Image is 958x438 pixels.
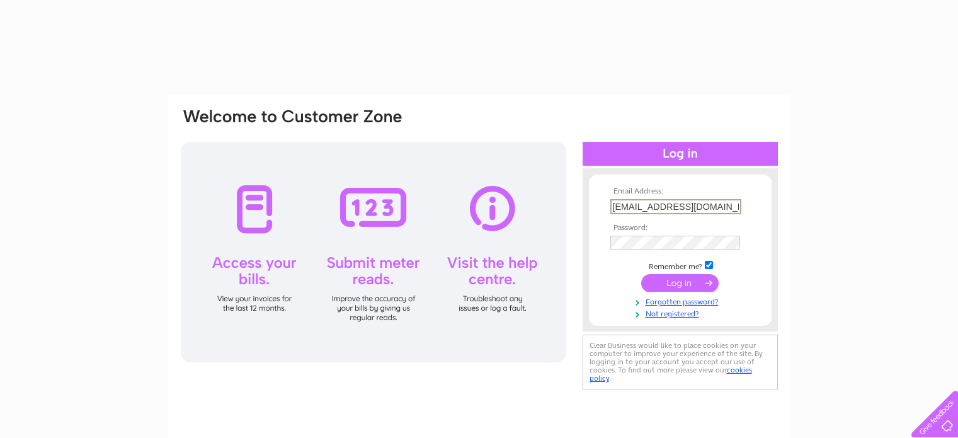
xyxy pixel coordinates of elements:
th: Email Address: [607,187,753,196]
td: Remember me? [607,259,753,272]
th: Password: [607,224,753,233]
a: Not registered? [610,307,753,319]
a: cookies policy [590,366,752,383]
input: Submit [641,274,719,292]
a: Forgotten password? [610,295,753,307]
div: Clear Business would like to place cookies on your computer to improve your experience of the sit... [583,335,778,389]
